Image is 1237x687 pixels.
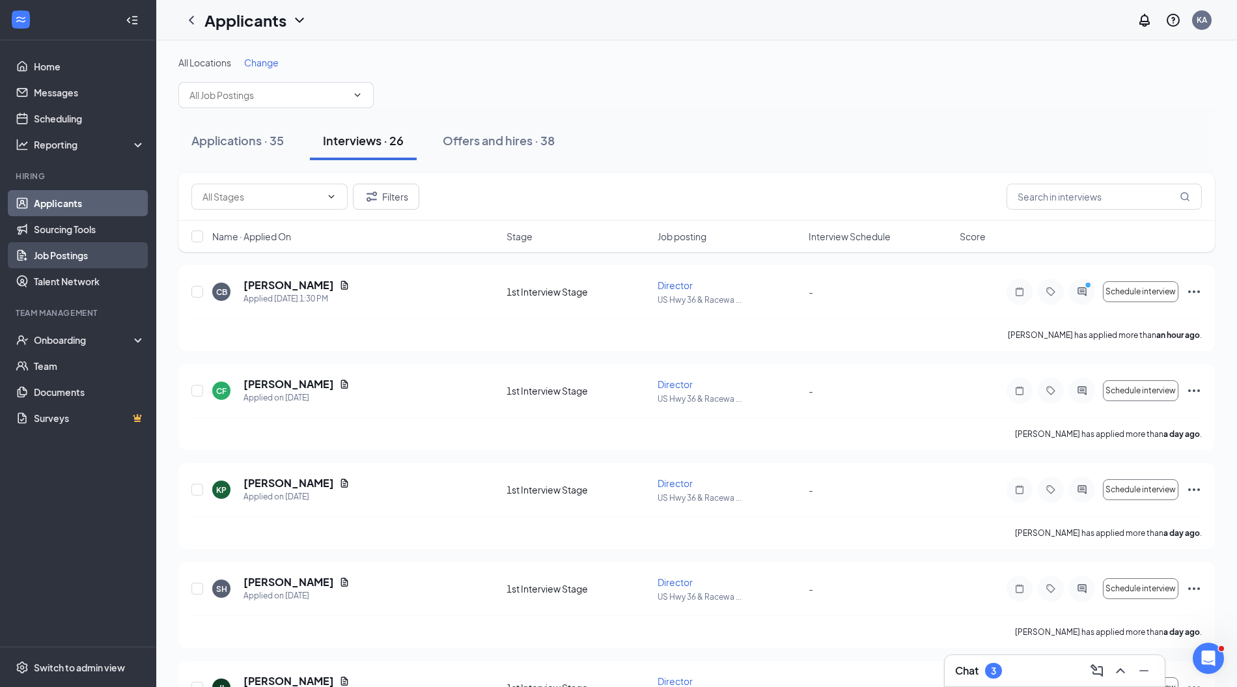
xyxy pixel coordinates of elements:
[809,385,813,397] span: -
[34,138,146,151] div: Reporting
[364,189,380,204] svg: Filter
[34,216,145,242] a: Sourcing Tools
[1103,281,1178,302] button: Schedule interview
[507,384,650,397] div: 1st Interview Stage
[1012,287,1027,297] svg: Note
[658,279,693,291] span: Director
[16,307,143,318] div: Team Management
[191,132,284,148] div: Applications · 35
[1163,528,1200,538] b: a day ago
[658,591,801,602] p: US Hwy 36 & Racewa ...
[507,230,533,243] span: Stage
[189,88,347,102] input: All Job Postings
[1012,386,1027,396] svg: Note
[1113,663,1128,679] svg: ChevronUp
[1015,527,1202,539] p: [PERSON_NAME] has applied more than .
[34,405,145,431] a: SurveysCrown
[1012,583,1027,594] svg: Note
[16,171,143,182] div: Hiring
[1008,329,1202,341] p: [PERSON_NAME] has applied more than .
[202,189,321,204] input: All Stages
[339,577,350,587] svg: Document
[1105,287,1176,296] span: Schedule interview
[1186,284,1202,300] svg: Ellipses
[323,132,404,148] div: Interviews · 26
[658,294,801,305] p: US Hwy 36 & Racewa ...
[1110,660,1131,681] button: ChevronUp
[243,278,334,292] h5: [PERSON_NAME]
[34,333,134,346] div: Onboarding
[126,14,139,27] svg: Collapse
[212,230,291,243] span: Name · Applied On
[243,575,334,589] h5: [PERSON_NAME]
[1074,287,1090,297] svg: ActiveChat
[809,230,891,243] span: Interview Schedule
[339,676,350,686] svg: Document
[1074,386,1090,396] svg: ActiveChat
[1163,627,1200,637] b: a day ago
[1089,663,1105,679] svg: ComposeMessage
[809,286,813,298] span: -
[34,661,125,674] div: Switch to admin view
[809,484,813,496] span: -
[243,377,334,391] h5: [PERSON_NAME]
[34,79,145,105] a: Messages
[34,379,145,405] a: Documents
[507,285,650,298] div: 1st Interview Stage
[243,476,334,490] h5: [PERSON_NAME]
[1103,578,1178,599] button: Schedule interview
[16,138,29,151] svg: Analysis
[1043,484,1059,495] svg: Tag
[1186,383,1202,399] svg: Ellipses
[216,583,227,595] div: SH
[243,490,350,503] div: Applied on [DATE]
[14,13,27,26] svg: WorkstreamLogo
[960,230,986,243] span: Score
[1186,581,1202,596] svg: Ellipses
[658,393,801,404] p: US Hwy 36 & Racewa ...
[658,378,693,390] span: Director
[1015,626,1202,638] p: [PERSON_NAME] has applied more than .
[658,576,693,588] span: Director
[1165,12,1181,28] svg: QuestionInfo
[216,484,227,496] div: KP
[658,492,801,503] p: US Hwy 36 & Racewa ...
[339,379,350,389] svg: Document
[1136,663,1152,679] svg: Minimize
[34,105,145,132] a: Scheduling
[16,661,29,674] svg: Settings
[1133,660,1154,681] button: Minimize
[1186,482,1202,498] svg: Ellipses
[292,12,307,28] svg: ChevronDown
[809,583,813,595] span: -
[326,191,337,202] svg: ChevronDown
[507,483,650,496] div: 1st Interview Stage
[16,333,29,346] svg: UserCheck
[1087,660,1107,681] button: ComposeMessage
[1103,380,1178,401] button: Schedule interview
[352,90,363,100] svg: ChevronDown
[34,353,145,379] a: Team
[1007,184,1202,210] input: Search in interviews
[1156,330,1200,340] b: an hour ago
[1043,583,1059,594] svg: Tag
[216,287,227,298] div: CB
[658,675,693,687] span: Director
[243,292,350,305] div: Applied [DATE] 1:30 PM
[1043,287,1059,297] svg: Tag
[339,280,350,290] svg: Document
[1082,281,1098,292] svg: PrimaryDot
[1180,191,1190,202] svg: MagnifyingGlass
[1193,643,1224,674] iframe: Intercom live chat
[658,230,706,243] span: Job posting
[658,477,693,489] span: Director
[1197,14,1207,25] div: KA
[339,478,350,488] svg: Document
[1103,479,1178,500] button: Schedule interview
[178,57,231,68] span: All Locations
[1163,429,1200,439] b: a day ago
[1074,583,1090,594] svg: ActiveChat
[353,184,419,210] button: Filter Filters
[243,589,350,602] div: Applied on [DATE]
[34,268,145,294] a: Talent Network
